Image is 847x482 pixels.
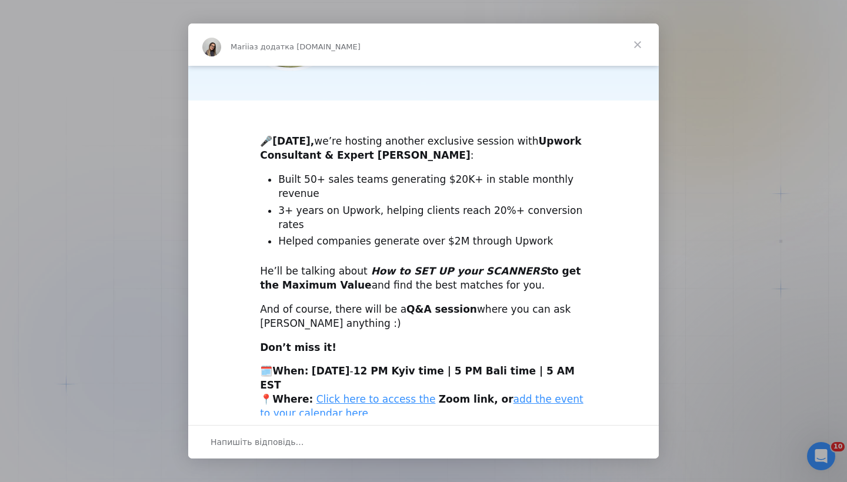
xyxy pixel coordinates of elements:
[260,365,575,391] b: 12 PM Kyiv time | 5 PM Bali time | 5 AM EST
[439,393,513,405] b: Zoom link, or
[272,365,308,377] b: When:
[260,265,581,291] b: to get the Maximum Value
[254,42,361,51] span: з додатка [DOMAIN_NAME]
[278,173,587,201] li: Built 50+ sales teams generating $20K+ in stable monthly revenue
[278,235,587,249] li: Helped companies generate over $2M through Upwork
[260,364,587,420] div: 🗓️ - 📍
[260,265,587,293] div: He’ll be talking about and find the best matches for you.
[202,38,221,56] img: Profile image for Mariia
[260,303,587,331] div: And of course, there will be a where you can ask [PERSON_NAME] anything :)
[616,24,659,66] span: Закрити
[371,265,547,277] i: How to SET UP your SCANNERS
[312,365,350,377] b: [DATE]
[211,434,304,450] span: Напишіть відповідь…
[316,393,436,405] a: Click here to access the
[260,393,583,419] a: add the event to your calendar here
[406,303,477,315] b: Q&A session
[272,393,313,405] b: Where:
[278,204,587,232] li: 3+ years on Upwork, helping clients reach 20%+ conversion rates
[272,135,314,147] b: [DATE],
[231,42,254,51] span: Mariia
[260,120,587,162] div: 🎤 we’re hosting another exclusive session with :
[260,135,581,161] b: Upwork Consultant & Expert [PERSON_NAME]
[260,342,336,353] b: Don’t miss it!
[188,425,659,458] div: Відкрити бесіду й відповісти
